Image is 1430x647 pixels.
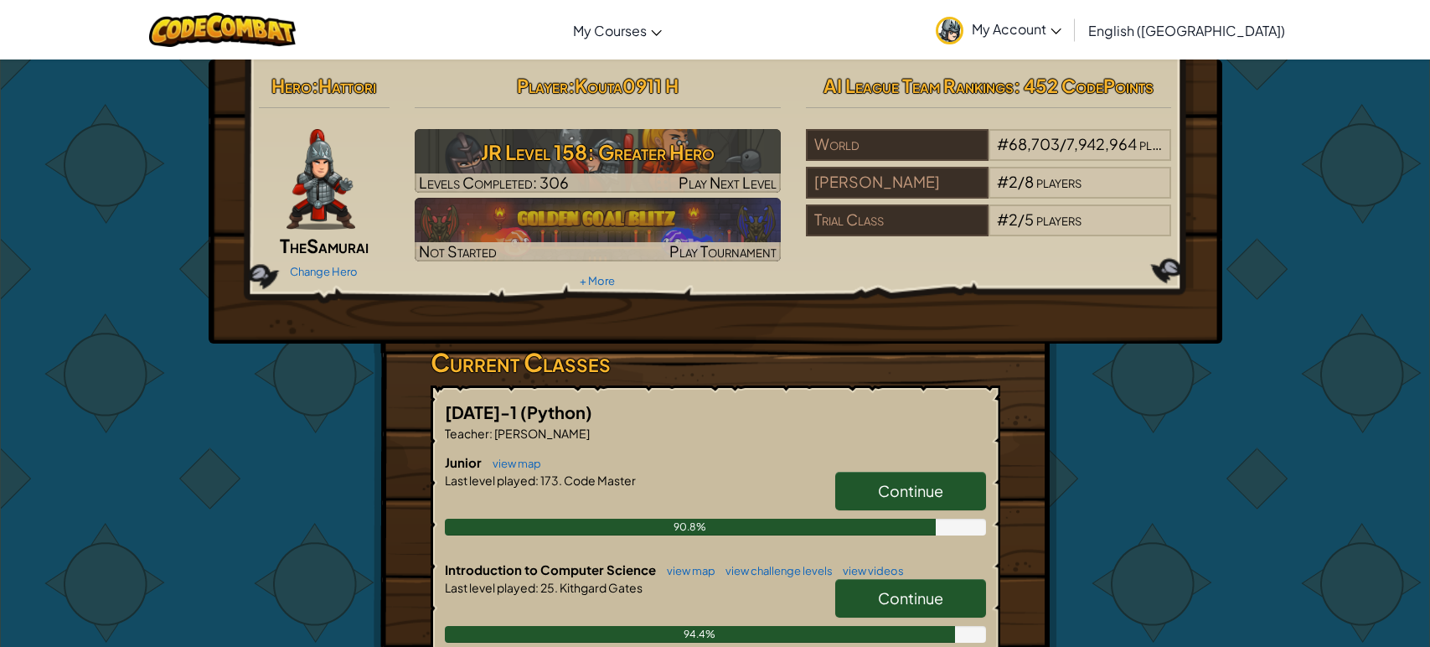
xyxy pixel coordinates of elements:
a: Not StartedPlay Tournament [415,198,781,261]
a: Change Hero [290,265,358,278]
a: + More [580,274,615,287]
span: 2 [1009,172,1018,191]
a: English ([GEOGRAPHIC_DATA]) [1080,8,1293,53]
span: # [997,210,1009,229]
span: 7,942,964 [1066,134,1137,153]
h3: JR Level 158: Greater Hero [415,133,781,171]
span: Hero [271,74,312,97]
span: My Courses [573,22,647,39]
span: [PERSON_NAME] [493,426,590,441]
span: Code Master [562,473,636,488]
span: My Account [972,20,1061,38]
div: 90.8% [445,519,937,536]
span: AI League Team Rankings [823,74,1014,97]
span: Levels Completed: 306 [419,173,569,192]
a: view map [484,457,541,470]
div: 94.4% [445,626,956,643]
span: Player [517,74,568,97]
a: My Account [927,3,1070,56]
span: players [1036,210,1082,229]
span: / [1060,134,1066,153]
img: avatar [936,17,963,44]
span: Hattori [318,74,376,97]
a: view videos [834,564,904,577]
span: Junior [445,454,484,470]
span: 2 [1009,210,1018,229]
a: Play Next Level [415,129,781,193]
span: # [997,134,1009,153]
div: [PERSON_NAME] [806,167,989,199]
span: Teacher [445,426,489,441]
span: The [280,234,307,257]
span: : 452 CodePoints [1014,74,1154,97]
span: 173. [539,473,562,488]
span: players [1139,134,1185,153]
span: Samurai [307,234,369,257]
a: World#68,703/7,942,964players [806,145,1172,164]
span: : [312,74,318,97]
span: Not Started [419,241,497,261]
h3: Current Classes [431,344,1000,381]
a: view map [658,564,715,577]
img: samurai.pose.png [287,129,355,230]
span: (Python) [520,401,592,422]
img: CodeCombat logo [149,13,296,47]
div: Trial Class [806,204,989,236]
span: / [1018,172,1025,191]
span: Continue [878,481,943,500]
span: [DATE]-1 [445,401,520,422]
span: English ([GEOGRAPHIC_DATA]) [1088,22,1285,39]
span: Kithgard Gates [558,580,643,595]
div: World [806,129,989,161]
span: players [1036,172,1082,191]
span: 8 [1025,172,1034,191]
span: / [1018,210,1025,229]
a: My Courses [565,8,670,53]
span: : [568,74,575,97]
span: 68,703 [1009,134,1060,153]
span: Play Next Level [679,173,777,192]
a: [PERSON_NAME]#2/8players [806,183,1172,202]
span: Last level played [445,473,535,488]
span: : [535,580,539,595]
a: view challenge levels [717,564,833,577]
span: Continue [878,588,943,608]
span: Kouta0911 H [575,74,679,97]
a: Trial Class#2/5players [806,220,1172,240]
span: : [489,426,493,441]
span: Introduction to Computer Science [445,562,658,577]
span: 25. [539,580,558,595]
img: Golden Goal [415,198,781,261]
span: # [997,172,1009,191]
span: : [535,473,539,488]
img: JR Level 158: Greater Hero [415,129,781,193]
span: 5 [1025,210,1034,229]
span: Last level played [445,580,535,595]
span: Play Tournament [669,241,777,261]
